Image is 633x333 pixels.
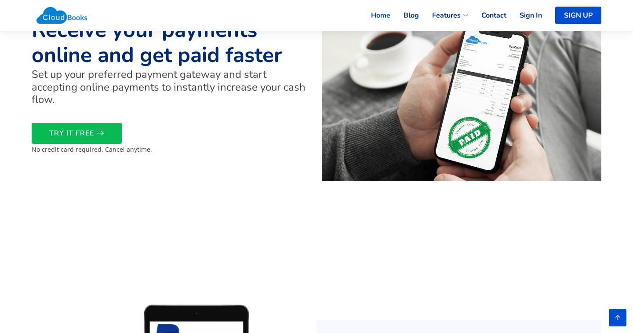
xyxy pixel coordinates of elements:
a: Home [358,6,390,25]
span: Features [432,10,461,21]
h4: Set up your preferred payment gateway and start accepting online payments to instantly increase y... [32,68,311,106]
img: Cloudbooks Logo [32,2,92,29]
small: No credit card required. Cancel anytime. [32,145,152,154]
a: TRY IT FREE [32,123,122,144]
a: Blog [390,6,419,25]
a: Sign In [506,6,542,25]
a: Contact [468,6,506,25]
a: Features [419,6,468,25]
h1: Receive your payments online and get paid faster [32,18,311,68]
a: SIGN UP [555,7,601,24]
